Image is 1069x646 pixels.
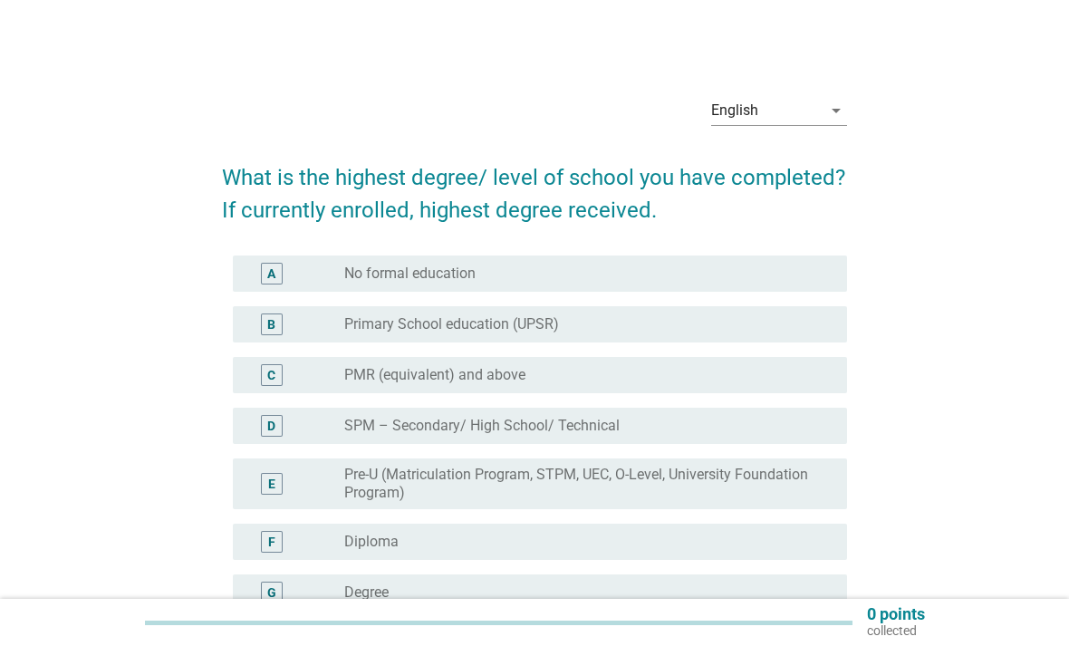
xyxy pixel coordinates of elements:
[867,606,925,622] p: 0 points
[344,265,476,283] label: No formal education
[344,583,389,602] label: Degree
[222,143,848,227] h2: What is the highest degree/ level of school you have completed? If currently enrolled, highest de...
[268,533,275,552] div: F
[344,417,620,435] label: SPM – Secondary/ High School/ Technical
[268,475,275,494] div: E
[344,315,559,333] label: Primary School education (UPSR)
[344,466,818,502] label: Pre-U (Matriculation Program, STPM, UEC, O-Level, University Foundation Program)
[344,366,525,384] label: PMR (equivalent) and above
[867,622,925,639] p: collected
[267,366,275,385] div: C
[267,265,275,284] div: A
[267,315,275,334] div: B
[711,102,758,119] div: English
[267,583,276,603] div: G
[825,100,847,121] i: arrow_drop_down
[344,533,399,551] label: Diploma
[267,417,275,436] div: D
